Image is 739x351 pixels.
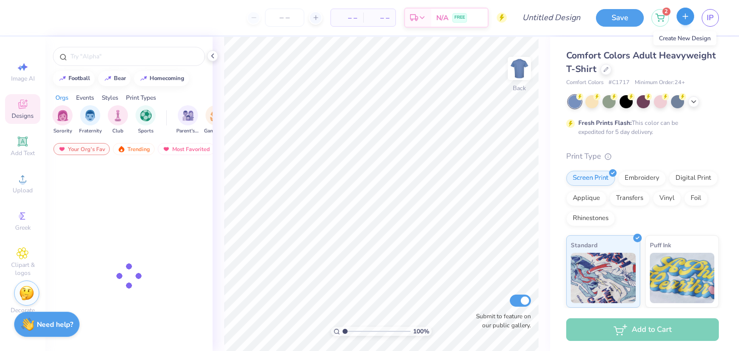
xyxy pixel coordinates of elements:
a: IP [702,9,719,27]
span: Add Text [11,149,35,157]
span: IP [707,12,714,24]
button: filter button [176,105,199,135]
strong: Fresh Prints Flash: [578,119,632,127]
span: Clipart & logos [5,261,40,277]
span: Sports [138,127,154,135]
button: bear [98,71,130,86]
img: Parent's Weekend Image [182,110,194,121]
label: Submit to feature on our public gallery. [471,312,531,330]
span: 2 [662,8,670,16]
div: Back [513,84,526,93]
img: Club Image [112,110,123,121]
img: trend_line.gif [140,76,148,82]
div: Transfers [610,191,650,206]
button: filter button [136,105,156,135]
div: Print Types [126,93,156,102]
span: Minimum Order: 24 + [635,79,685,87]
button: filter button [52,105,73,135]
div: filter for Parent's Weekend [176,105,199,135]
div: Applique [566,191,607,206]
img: Puff Ink [650,253,715,303]
div: Digital Print [669,171,718,186]
div: Rhinestones [566,211,615,226]
div: bear [114,76,126,81]
div: football [69,76,90,81]
input: – – [265,9,304,27]
button: football [53,71,95,86]
span: Greek [15,224,31,232]
span: Upload [13,186,33,194]
div: Vinyl [653,191,681,206]
div: filter for Sports [136,105,156,135]
span: Club [112,127,123,135]
button: Save [596,9,644,27]
button: filter button [108,105,128,135]
div: Print Type [566,151,719,162]
div: Foil [684,191,708,206]
img: Game Day Image [210,110,222,121]
div: filter for Sorority [52,105,73,135]
div: Embroidery [618,171,666,186]
span: Decorate [11,306,35,314]
input: Try "Alpha" [70,51,198,61]
strong: Need help? [37,320,73,329]
span: N/A [436,13,448,23]
div: Orgs [55,93,69,102]
input: Untitled Design [514,8,588,28]
span: Parent's Weekend [176,127,199,135]
div: Trending [113,143,155,155]
button: filter button [79,105,102,135]
div: homecoming [150,76,184,81]
div: Screen Print [566,171,615,186]
div: Create New Design [653,31,716,45]
span: Fraternity [79,127,102,135]
img: trend_line.gif [58,76,66,82]
div: Styles [102,93,118,102]
span: Comfort Colors Adult Heavyweight T-Shirt [566,49,716,75]
img: Sorority Image [57,110,69,121]
img: most_fav.gif [162,146,170,153]
div: Your Org's Fav [53,143,110,155]
span: Puff Ink [650,240,671,250]
span: 100 % [413,327,429,336]
img: Sports Image [140,110,152,121]
span: # C1717 [609,79,630,87]
span: Game Day [204,127,227,135]
span: – – [337,13,357,23]
img: Fraternity Image [85,110,96,121]
span: – – [369,13,389,23]
button: homecoming [134,71,189,86]
img: Standard [571,253,636,303]
span: Image AI [11,75,35,83]
img: most_fav.gif [58,146,66,153]
img: Back [509,58,529,79]
div: filter for Fraternity [79,105,102,135]
span: FREE [454,14,465,21]
div: Events [76,93,94,102]
span: Standard [571,240,597,250]
button: filter button [204,105,227,135]
div: This color can be expedited for 5 day delivery. [578,118,702,136]
img: trend_line.gif [104,76,112,82]
span: Comfort Colors [566,79,603,87]
span: Designs [12,112,34,120]
div: filter for Game Day [204,105,227,135]
div: Most Favorited [158,143,215,155]
img: trending.gif [117,146,125,153]
div: filter for Club [108,105,128,135]
span: Sorority [53,127,72,135]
